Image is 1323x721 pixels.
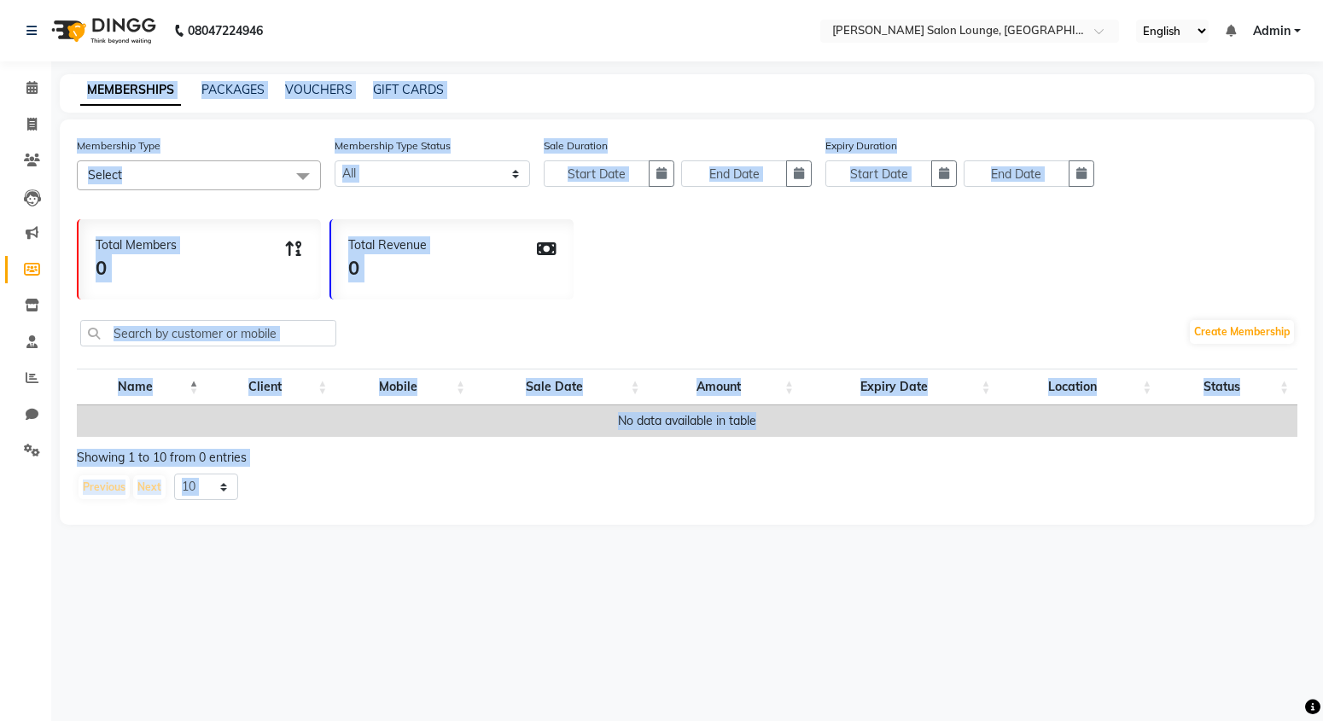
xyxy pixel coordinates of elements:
a: MEMBERSHIPS [80,75,181,106]
th: Expiry Date: activate to sort column ascending [802,369,1000,405]
label: Expiry Duration [825,138,897,154]
th: Status: activate to sort column ascending [1160,369,1297,405]
span: Admin [1253,22,1291,40]
div: Showing 1 to 10 from 0 entries [77,449,1297,467]
th: Client: activate to sort column ascending [207,369,336,405]
th: Sale Date: activate to sort column ascending [474,369,649,405]
input: Search by customer or mobile [80,320,336,346]
a: Create Membership [1190,320,1294,344]
td: No data available in table [77,405,1297,437]
th: Mobile: activate to sort column ascending [335,369,474,405]
b: 08047224946 [188,7,263,55]
th: Amount: activate to sort column ascending [649,369,803,405]
input: Start Date [825,160,931,187]
div: Total Revenue [348,236,427,254]
a: VOUCHERS [285,82,353,97]
span: Select [88,167,122,183]
input: End Date [964,160,1069,187]
div: 0 [96,254,177,282]
label: Membership Type [77,138,160,154]
div: 0 [348,254,427,282]
div: Total Members [96,236,177,254]
button: Previous [79,475,130,499]
th: Location: activate to sort column ascending [1000,369,1161,405]
label: Sale Duration [544,138,608,154]
img: logo [44,7,160,55]
input: End Date [681,160,787,187]
label: Membership Type Status [335,138,451,154]
input: Start Date [544,160,650,187]
a: GIFT CARDS [373,82,444,97]
a: PACKAGES [201,82,265,97]
th: Name: activate to sort column descending [77,369,207,405]
button: Next [133,475,166,499]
